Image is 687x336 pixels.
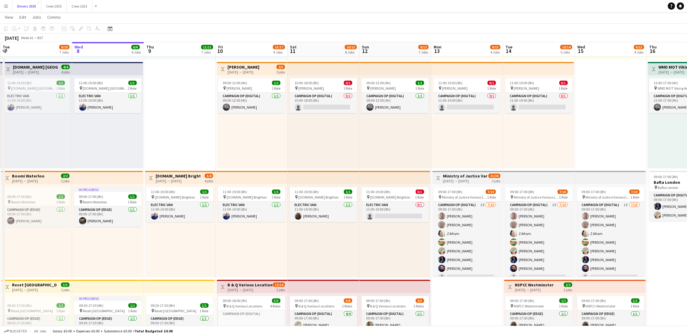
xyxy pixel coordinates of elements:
[74,78,142,113] div: 11:00-19:00 (8h)1/1 [DOMAIN_NAME] [GEOGRAPHIC_DATA]1 RoleElectric Van1/111:00-19:00 (8h)[PERSON_N...
[272,190,280,194] span: 1/1
[151,190,175,194] span: 11:00-19:00 (8h)
[505,296,572,331] app-job-card: 09:00-17:00 (8h)1/1 NSPCC Westminster1 RoleCampaign Op (Edge)1/109:00-17:00 (8h)[PERSON_NAME]
[53,329,173,333] div: Salary £0.00 + Expenses £0.00 + Subsistence £0.00 =
[75,44,83,50] span: Wed
[510,190,534,194] span: 09:00-17:00 (8h)
[56,303,65,308] span: 1/1
[223,298,247,303] span: 09:00-18:00 (9h)
[128,309,137,313] span: 1 Role
[74,296,142,336] app-job-card: In progress09:30-17:30 (8h)1/1 Reset [GEOGRAPHIC_DATA]1 RoleCampaign Op (Edge)1/109:30-17:30 (8h)...
[2,296,70,336] app-job-card: 09:30-17:30 (8h)1/1 Reset [GEOGRAPHIC_DATA]1 RoleCampaign Op (Edge)1/109:30-17:30 (8h)[PERSON_NAME]
[505,310,572,331] app-card-role: Campaign Op (Edge)1/109:00-17:00 (8h)[PERSON_NAME]
[634,50,644,54] div: 4 Jobs
[515,288,554,292] div: [DATE] → [DATE]
[362,44,369,50] span: Sun
[272,298,280,303] span: 5/5
[2,315,70,336] app-card-role: Campaign Op (Edge)1/109:30-17:30 (8h)[PERSON_NAME]
[30,13,44,21] a: Jobs
[488,174,500,178] span: 21/30
[582,190,606,194] span: 09:00-17:00 (8h)
[2,78,70,113] app-job-card: 11:00-19:00 (8h)1/1 [DOMAIN_NAME] [GEOGRAPHIC_DATA]1 RoleElectric Van1/111:00-19:00 (8h)[PERSON_N...
[560,45,572,49] span: 10/14
[83,200,107,204] span: Boomi Waterloo
[201,50,213,54] div: 7 Jobs
[270,304,280,308] span: 4 Roles
[438,190,463,194] span: 09:00-17:00 (8h)
[576,48,585,54] span: 15
[343,86,352,91] span: 1 Role
[505,78,572,113] app-job-card: 11:00-19:00 (8h)0/1 [PERSON_NAME]1 RoleCampaign Op (Digital)0/111:00-19:00 (8h)
[295,298,319,303] span: 09:00-17:00 (8h)
[32,14,41,20] span: Jobs
[61,69,70,74] div: 4 jobs
[61,174,69,178] span: 2/2
[131,45,140,49] span: 6/6
[629,190,640,194] span: 7/10
[56,81,65,85] span: 1/1
[416,190,424,194] span: 0/1
[200,303,209,308] span: 1/1
[3,328,28,334] button: Budgeted
[227,86,252,91] span: [PERSON_NAME]
[2,93,70,113] app-card-role: Electric Van1/111:00-19:00 (8h)[PERSON_NAME]
[438,81,463,85] span: 11:00-19:00 (8h)
[649,44,657,50] span: Thu
[74,296,142,301] div: In progress
[74,48,83,54] span: 8
[7,194,32,199] span: 09:00-17:00 (8h)
[443,173,488,179] h3: Ministry of Justice Various Locations
[273,50,285,54] div: 9 Jobs
[362,78,429,113] app-job-card: 09:00-13:00 (4h)1/1 [PERSON_NAME]1 RoleCampaign Op (Digital)1/109:00-13:00 (4h)[PERSON_NAME]
[415,195,424,199] span: 1 Role
[2,206,70,227] app-card-role: Campaign Op (Edge)1/109:00-17:00 (8h)[PERSON_NAME]
[276,69,285,74] div: 5 jobs
[218,187,285,222] app-job-card: 11:00-19:00 (8h)1/1 [DOMAIN_NAME] Brighton1 RoleElectric Van1/111:00-19:00 (8h)[PERSON_NAME]
[366,81,391,85] span: 09:00-13:00 (4h)
[658,185,679,190] span: Bafta London
[560,50,572,54] div: 5 Jobs
[290,44,297,50] span: Sat
[433,202,501,301] app-card-role: Campaign Op (Digital)1I7/1009:00-17:00 (8h)[PERSON_NAME][PERSON_NAME]Z Afram[PERSON_NAME][PERSON_...
[290,78,357,113] div: 10:00-18:00 (8h)0/1 [PERSON_NAME]1 RoleCampaign Op (Digital)0/110:00-18:00 (8h)
[83,309,125,313] span: Reset [GEOGRAPHIC_DATA]
[505,202,572,301] app-card-role: Campaign Op (Digital)1I7/1009:00-17:00 (8h)[PERSON_NAME][PERSON_NAME]Z Afram[PERSON_NAME][PERSON_...
[74,187,142,227] div: In progress09:00-17:00 (8h)1/1 Boomi Waterloo1 RoleCampaign Op (Edge)1/109:00-17:00 (8h)[PERSON_N...
[218,202,285,222] app-card-role: Electric Van1/111:00-19:00 (8h)[PERSON_NAME]
[12,179,44,183] div: [DATE] → [DATE]
[414,304,424,308] span: 3 Roles
[218,44,223,50] span: Fri
[5,35,19,41] div: [DATE]
[577,202,644,301] app-card-role: Campaign Op (Digital)1I7/1009:00-17:00 (8h)[PERSON_NAME][PERSON_NAME]Z Afram[PERSON_NAME][PERSON_...
[218,93,285,113] app-card-role: Campaign Op (Digital)1/109:00-13:00 (4h)[PERSON_NAME]
[298,304,334,308] span: B & Q Various Locations
[74,315,142,336] app-card-role: Campaign Op (Edge)1/109:30-17:30 (8h)[PERSON_NAME]
[276,65,285,69] span: 2/5
[490,45,500,49] span: 9/13
[631,195,640,199] span: 1 Role
[433,93,501,113] app-card-role: Campaign Op (Digital)0/111:00-19:00 (8h)
[415,86,424,91] span: 1 Role
[17,13,29,21] a: Edit
[56,194,65,199] span: 1/1
[12,288,57,292] div: [DATE] → [DATE]
[654,81,678,85] span: 13:00-17:00 (4h)
[205,178,213,183] div: 4 jobs
[61,282,69,287] span: 3/3
[559,81,568,85] span: 0/1
[200,190,209,194] span: 1/1
[362,187,429,222] app-job-card: 11:00-19:00 (8h)0/1 [DOMAIN_NAME] Brighton1 RoleElectric Van0/111:00-19:00 (8h)
[559,304,568,308] span: 1 Role
[487,195,496,199] span: 1 Role
[41,0,67,12] button: Crew 2025
[416,298,424,303] span: 2/3
[559,86,568,91] span: 1 Role
[146,187,213,222] app-job-card: 11:00-19:00 (8h)1/1 [DOMAIN_NAME] Brighton1 RoleElectric Van1/111:00-19:00 (8h)[PERSON_NAME]
[13,70,58,74] div: [DATE] → [DATE]
[2,187,70,227] app-job-card: 09:00-17:00 (8h)1/1 Boomi Waterloo1 RoleCampaign Op (Edge)1/109:00-17:00 (8h)[PERSON_NAME]
[433,48,441,54] span: 13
